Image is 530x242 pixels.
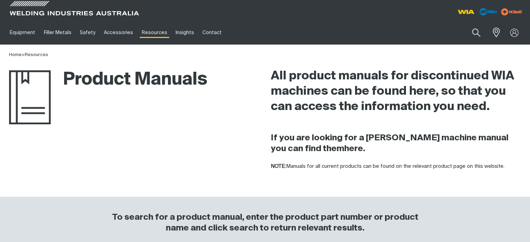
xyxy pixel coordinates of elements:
a: Safety [76,21,100,45]
p: Manuals for all current products can be found on the relevant product page on this website. [271,163,521,171]
a: Resources [25,53,48,57]
strong: If you are looking for a [PERSON_NAME] machine manual you can find them [271,134,508,153]
a: Accessories [100,21,137,45]
a: Equipment [6,21,39,45]
input: Product name or item number... [456,24,488,41]
a: Filler Metals [39,21,75,45]
a: Contact [198,21,226,45]
a: here. [344,145,365,153]
button: Search products [464,24,488,41]
a: Resources [138,21,171,45]
a: Insights [171,21,198,45]
h2: All product manuals for discontinued WIA machines can be found here, so that you can access the i... [271,69,521,115]
a: Home [9,53,22,57]
h1: Product Manuals [9,69,207,91]
nav: Main [6,21,395,45]
img: miller [499,7,524,17]
span: > [22,53,25,57]
strong: NOTE: [271,164,286,169]
h3: To search for a product manual, enter the product part number or product name and click search to... [110,212,420,234]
